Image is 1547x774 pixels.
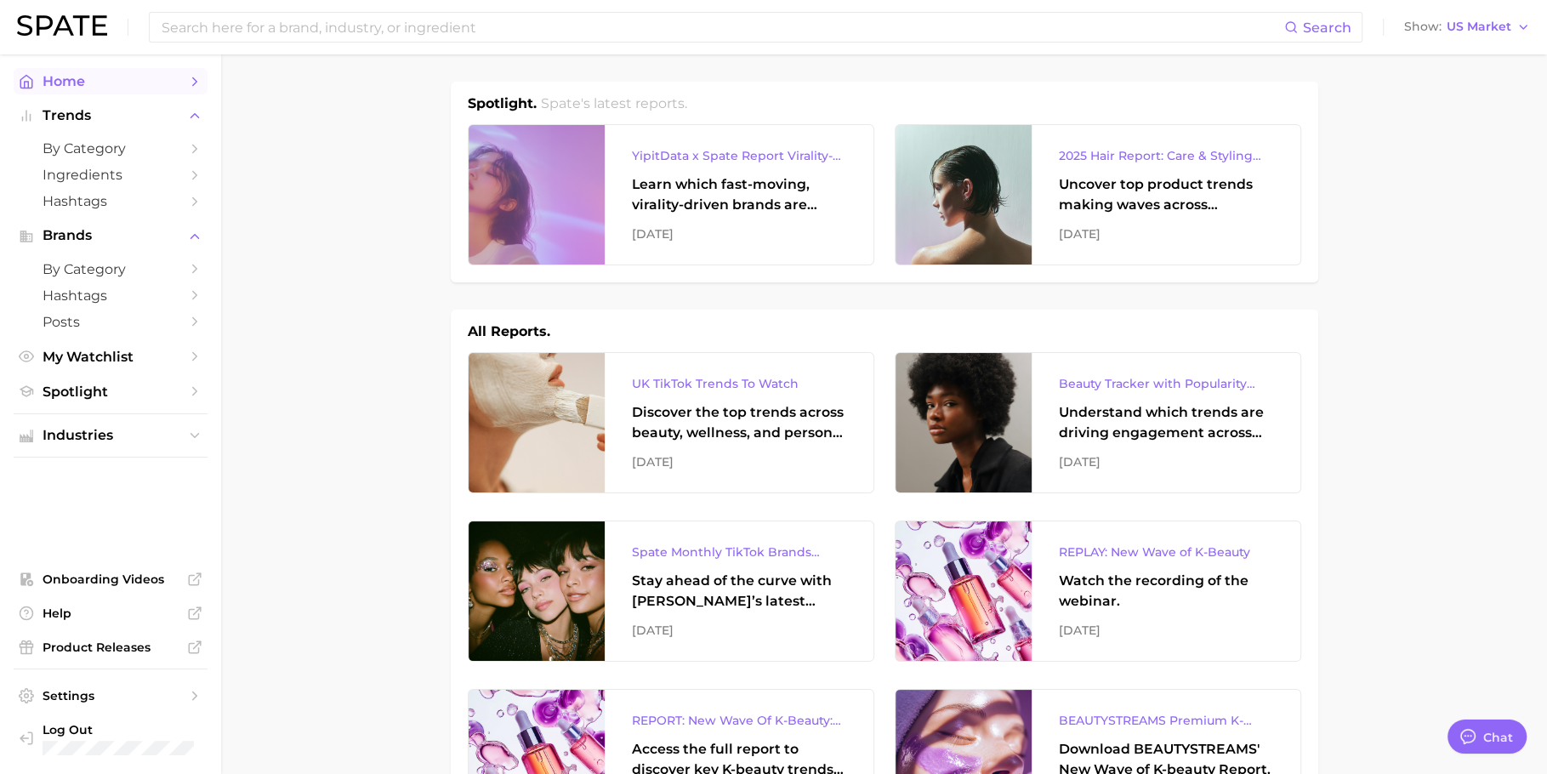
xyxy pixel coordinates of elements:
[468,322,550,342] h1: All Reports.
[14,223,208,248] button: Brands
[14,717,208,761] a: Log out. Currently logged in with e-mail jenny.zeng@spate.nyc.
[14,683,208,709] a: Settings
[468,352,874,493] a: UK TikTok Trends To WatchDiscover the top trends across beauty, wellness, and personal care on Ti...
[43,314,179,330] span: Posts
[632,402,846,443] div: Discover the top trends across beauty, wellness, and personal care on TikTok [GEOGRAPHIC_DATA].
[14,635,208,660] a: Product Releases
[14,344,208,370] a: My Watchlist
[43,384,179,400] span: Spotlight
[1059,224,1273,244] div: [DATE]
[1059,452,1273,472] div: [DATE]
[14,378,208,405] a: Spotlight
[632,224,846,244] div: [DATE]
[43,167,179,183] span: Ingredients
[43,606,179,621] span: Help
[43,349,179,365] span: My Watchlist
[14,423,208,448] button: Industries
[43,287,179,304] span: Hashtags
[1059,542,1273,562] div: REPLAY: New Wave of K-Beauty
[14,103,208,128] button: Trends
[43,228,179,243] span: Brands
[632,542,846,562] div: Spate Monthly TikTok Brands Tracker
[160,13,1284,42] input: Search here for a brand, industry, or ingredient
[43,140,179,157] span: by Category
[43,688,179,703] span: Settings
[43,73,179,89] span: Home
[468,521,874,662] a: Spate Monthly TikTok Brands TrackerStay ahead of the curve with [PERSON_NAME]’s latest monthly tr...
[14,135,208,162] a: by Category
[468,94,537,114] h1: Spotlight.
[43,428,179,443] span: Industries
[43,108,179,123] span: Trends
[632,571,846,612] div: Stay ahead of the curve with [PERSON_NAME]’s latest monthly tracker, spotlighting the fastest-gro...
[14,309,208,335] a: Posts
[43,640,179,655] span: Product Releases
[14,162,208,188] a: Ingredients
[468,124,874,265] a: YipitData x Spate Report Virality-Driven Brands Are Taking a Slice of the Beauty PieLearn which f...
[1059,373,1273,394] div: Beauty Tracker with Popularity Index
[632,710,846,731] div: REPORT: New Wave Of K-Beauty: [GEOGRAPHIC_DATA]’s Trending Innovations In Skincare & Color Cosmetics
[1059,571,1273,612] div: Watch the recording of the webinar.
[17,15,107,36] img: SPATE
[43,722,194,737] span: Log Out
[1059,145,1273,166] div: 2025 Hair Report: Care & Styling Products
[1447,22,1511,31] span: US Market
[14,282,208,309] a: Hashtags
[1400,16,1534,38] button: ShowUS Market
[1303,20,1351,36] span: Search
[43,261,179,277] span: by Category
[1059,710,1273,731] div: BEAUTYSTREAMS Premium K-beauty Trends Report
[632,174,846,215] div: Learn which fast-moving, virality-driven brands are leading the pack, the risks of viral growth, ...
[1404,22,1442,31] span: Show
[1059,402,1273,443] div: Understand which trends are driving engagement across platforms in the skin, hair, makeup, and fr...
[14,256,208,282] a: by Category
[1059,174,1273,215] div: Uncover top product trends making waves across platforms — along with key insights into benefits,...
[632,620,846,640] div: [DATE]
[14,600,208,626] a: Help
[895,124,1301,265] a: 2025 Hair Report: Care & Styling ProductsUncover top product trends making waves across platforms...
[895,521,1301,662] a: REPLAY: New Wave of K-BeautyWatch the recording of the webinar.[DATE]
[14,566,208,592] a: Onboarding Videos
[43,193,179,209] span: Hashtags
[632,452,846,472] div: [DATE]
[14,68,208,94] a: Home
[895,352,1301,493] a: Beauty Tracker with Popularity IndexUnderstand which trends are driving engagement across platfor...
[14,188,208,214] a: Hashtags
[632,373,846,394] div: UK TikTok Trends To Watch
[632,145,846,166] div: YipitData x Spate Report Virality-Driven Brands Are Taking a Slice of the Beauty Pie
[541,94,687,114] h2: Spate's latest reports.
[1059,620,1273,640] div: [DATE]
[43,572,179,587] span: Onboarding Videos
